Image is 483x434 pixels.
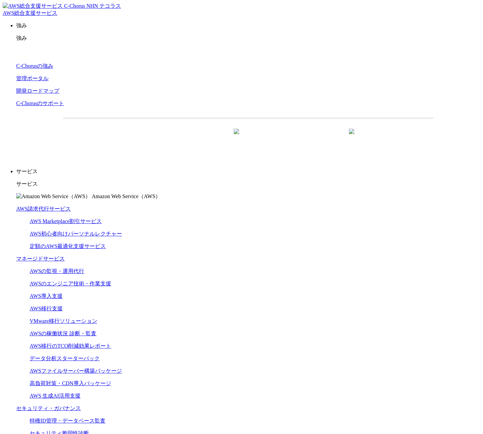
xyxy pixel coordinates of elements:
[30,343,111,349] a: AWS移行のTCO削減効果レポート
[234,129,239,146] img: 矢印
[30,293,63,299] a: AWS導入支援
[30,281,111,286] a: AWSのエンジニア技術・作業支援
[16,35,480,42] p: 強み
[30,231,122,237] a: AWS初心者向けパーソナルレクチャー
[92,193,161,199] span: Amazon Web Service（AWS）
[30,380,111,386] a: 高負荷対策・CDN導入パッケージ
[30,218,102,224] a: AWS Marketplace割引サービス
[30,318,97,324] a: VMware移行ソリューション
[30,331,96,336] a: AWSの稼働状況 診断・監査
[30,418,105,424] a: 特権ID管理・データベース監査
[30,393,80,399] a: AWS 生成AI活用支援
[136,129,245,146] a: 資料を請求する
[16,193,91,200] img: Amazon Web Service（AWS）
[30,306,63,311] a: AWS移行支援
[16,256,65,261] a: マネージドサービス
[16,22,480,29] p: 強み
[3,3,85,10] img: AWS総合支援サービス C-Chorus
[30,355,100,361] a: データ分析スターターパック
[349,129,354,146] img: 矢印
[16,88,59,94] a: 開発ロードマップ
[30,243,106,249] a: 定額のAWS最適化支援サービス
[16,75,49,81] a: 管理ポータル
[16,181,480,188] p: サービス
[16,405,81,411] a: セキュリティ・ガバナンス
[16,100,64,106] a: C-Chorusのサポート
[16,206,71,212] a: AWS請求代行サービス
[252,129,360,146] a: まずは相談する
[30,368,122,374] a: AWSファイルサーバー構築パッケージ
[3,3,121,16] a: AWS総合支援サービス C-Chorus NHN テコラスAWS総合支援サービス
[16,63,53,69] a: C-Chorusの強み
[30,268,84,274] a: AWSの監視・運用代行
[16,168,480,175] p: サービス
